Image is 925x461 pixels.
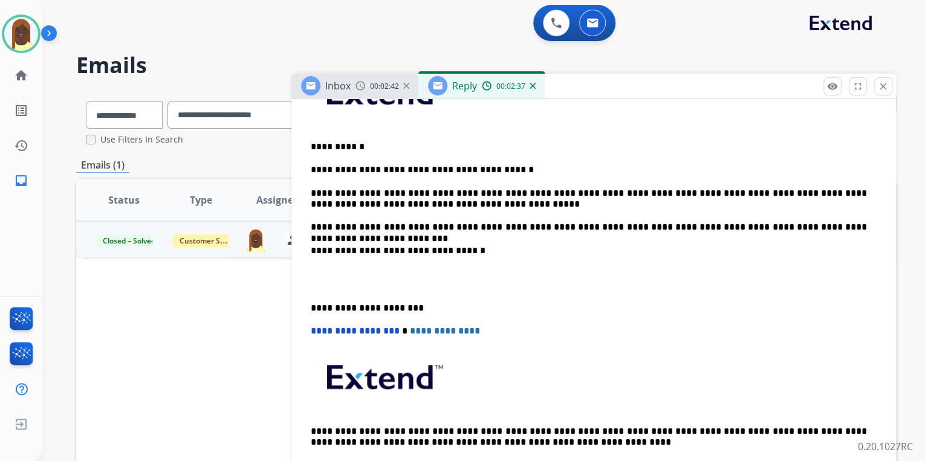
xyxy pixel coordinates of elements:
mat-icon: inbox [14,173,28,188]
mat-icon: history [14,138,28,153]
label: Use Filters In Search [100,134,183,146]
span: Customer Support [172,234,251,247]
mat-icon: fullscreen [852,81,863,92]
span: 00:02:37 [496,82,525,91]
p: Emails (1) [76,158,129,173]
mat-icon: close [878,81,889,92]
mat-icon: remove_red_eye [827,81,838,92]
mat-icon: home [14,68,28,83]
span: Type [190,193,212,207]
h2: Emails [76,53,896,77]
span: Reply [452,79,477,92]
span: Assignee [256,193,299,207]
img: agent-avatar [244,228,267,252]
p: 0.20.1027RC [858,439,913,454]
span: Inbox [325,79,351,92]
mat-icon: person_remove [287,233,301,247]
span: 00:02:42 [370,82,399,91]
span: Closed – Solved [96,234,163,247]
mat-icon: list_alt [14,103,28,118]
img: avatar [4,17,38,51]
span: Status [108,193,140,207]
